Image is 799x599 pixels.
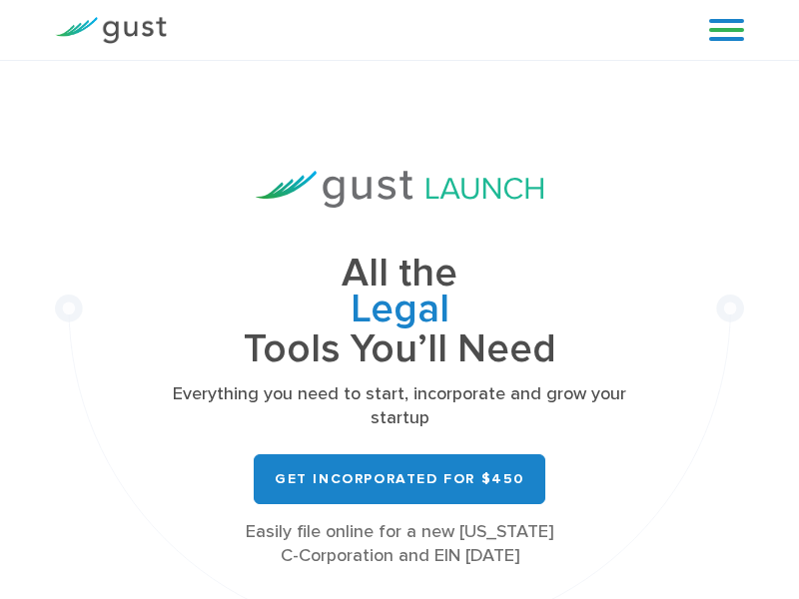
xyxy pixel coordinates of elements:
div: Easily file online for a new [US_STATE] C-Corporation and EIN [DATE] [159,520,641,568]
span: Legal [159,292,641,331]
a: Get Incorporated for $450 [254,454,545,504]
h1: All the Tools You’ll Need [159,256,641,368]
p: Everything you need to start, incorporate and grow your startup [159,382,641,430]
img: Gust Launch Logo [256,171,543,208]
img: Gust Logo [55,17,167,44]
